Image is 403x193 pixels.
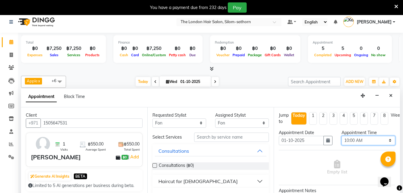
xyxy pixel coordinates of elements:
span: | [128,153,140,161]
button: Generate AI Insights [29,172,71,181]
span: Voucher [215,53,231,57]
span: Upcoming [333,53,353,57]
span: +6 [52,78,61,83]
div: Jump to [279,112,289,125]
a: Add [129,153,140,161]
span: Services [66,53,82,57]
div: ฿0 [118,45,130,52]
div: 5 [313,45,333,52]
div: 0 [353,45,370,52]
span: Consultations (฿0) [159,162,194,170]
div: Haircut for [DEMOGRAPHIC_DATA] [158,178,238,185]
span: Gift Cards [263,53,282,57]
span: Products [84,53,101,57]
span: Apple [27,78,38,83]
div: ฿0 [167,45,187,52]
span: Average Spent [86,147,106,152]
span: Petty cash [167,53,187,57]
span: ฿550.00 [88,141,104,147]
button: Haircut for [DEMOGRAPHIC_DATA] [155,176,266,187]
div: ฿0 [26,45,44,52]
div: Select Services [148,134,190,140]
div: Today [293,112,305,119]
div: Client [26,112,143,118]
div: Redemption [215,40,296,45]
img: avatar [34,135,52,153]
span: Card [130,53,140,57]
div: ฿7,250 [140,45,167,52]
span: Expenses [26,53,44,57]
div: ฿0 [84,45,101,52]
span: ฿550.00 [124,141,140,147]
div: Total [26,40,101,45]
li: 6 [360,112,368,125]
button: Close [386,91,395,100]
span: Appointment [26,91,57,102]
img: Kate [343,17,354,27]
span: Completed [313,53,333,57]
span: 1 [63,141,65,147]
input: Search Appointment [288,77,341,86]
span: Due [188,53,197,57]
div: Consultations [158,147,189,155]
div: Appointment Time [341,130,395,136]
button: +971 [26,118,41,128]
button: Pay [228,2,247,13]
li: 7 [370,112,378,125]
input: Search by service name [194,133,269,142]
span: ADD NEW [346,79,363,84]
span: Empty list [327,160,347,175]
iframe: chat widget [378,169,397,187]
div: ฿0 [187,45,198,52]
span: Prepaid [231,53,246,57]
span: Total Spent [124,147,140,152]
div: ฿0 [231,45,246,52]
div: Appointment [313,40,387,45]
li: 1 [309,112,317,125]
div: Requested Stylist [152,112,206,118]
div: 5 [333,45,353,52]
span: Wed [164,79,179,84]
li: 2 [319,112,327,125]
div: Appointment Date [279,130,332,136]
input: Search by Name/Mobile/Email/Code [41,118,143,128]
a: x [38,78,40,83]
div: ฿7,250 [64,45,84,52]
button: ADD NEW [344,78,365,86]
div: ฿0 [263,45,282,52]
button: Consultations [155,146,266,156]
div: You have a payment due from 232 days [150,5,227,11]
li: 5 [350,112,358,125]
span: Block Time [64,94,85,99]
div: [PERSON_NAME] [31,153,81,162]
li: 4 [340,112,347,125]
input: 2025-10-01 [179,77,209,86]
img: logo [15,14,56,30]
span: [PERSON_NAME] [357,19,392,25]
div: ฿0 [282,45,296,52]
span: Online/Custom [140,53,167,57]
span: ฿0 [122,155,128,160]
span: Visits [60,147,68,152]
li: 3 [329,112,337,125]
div: ฿7,250 [44,45,64,52]
input: yyyy-mm-dd [279,136,324,145]
span: Package [246,53,263,57]
div: Assigned Stylist [215,112,269,118]
span: BETA [74,173,87,179]
div: ฿0 [130,45,140,52]
span: Ongoing [353,53,370,57]
span: Sales [48,53,60,57]
span: No show [370,53,387,57]
div: Finance [118,40,198,45]
div: ฿0 [246,45,263,52]
div: 0 [370,45,387,52]
div: Limited to 5 AI generations per business during beta. [28,182,140,189]
span: Wallet [282,53,296,57]
span: Today [136,77,151,86]
li: 8 [380,112,388,125]
span: Cash [118,53,130,57]
div: ฿0 [215,45,231,52]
